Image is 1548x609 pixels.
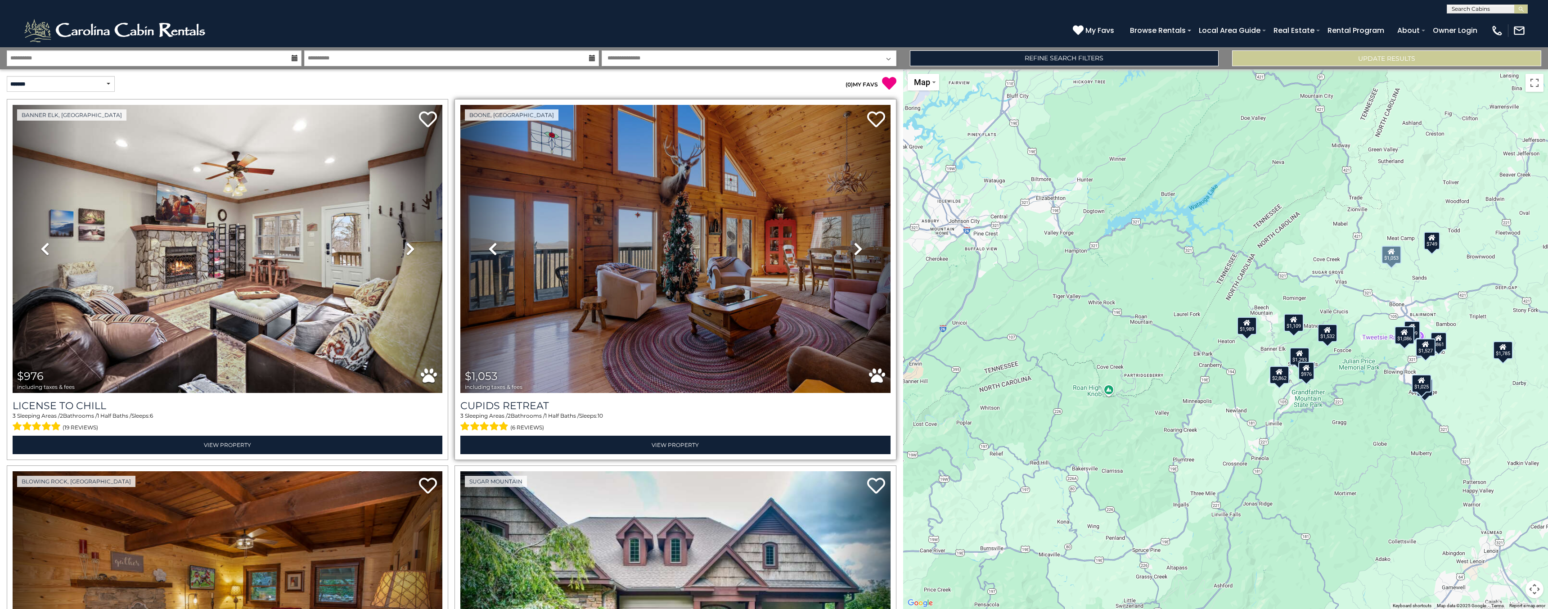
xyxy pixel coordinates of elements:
[1491,603,1504,608] a: Terms (opens in new tab)
[598,412,603,419] span: 10
[465,109,558,121] a: Boone, [GEOGRAPHIC_DATA]
[22,17,209,44] img: White-1-2.png
[13,412,442,433] div: Sleeping Areas / Bathrooms / Sleeps:
[1428,23,1482,38] a: Owner Login
[1232,50,1541,66] button: Update Results
[150,412,153,419] span: 6
[1393,603,1431,609] button: Keyboard shortcuts
[460,412,463,419] span: 3
[1493,341,1513,359] div: $1,785
[1395,326,1415,344] div: $1,086
[60,412,63,419] span: 2
[1525,74,1543,92] button: Toggle fullscreen view
[508,412,511,419] span: 2
[1393,23,1424,38] a: About
[905,597,935,609] a: Open this area in Google Maps (opens a new window)
[465,370,498,383] span: $1,053
[419,477,437,496] a: Add to favorites
[846,81,878,88] a: (0)MY FAVS
[97,412,131,419] span: 1 Half Baths /
[17,370,44,383] span: $976
[460,436,890,454] a: View Property
[460,400,890,412] a: Cupids Retreat
[1194,23,1265,38] a: Local Area Guide
[13,400,442,412] a: License to Chill
[1270,366,1290,384] div: $2,862
[1525,580,1543,598] button: Map camera controls
[847,81,851,88] span: 0
[1269,23,1319,38] a: Real Estate
[1437,603,1486,608] span: Map data ©2025 Google
[460,105,890,393] img: thumbnail_163281209.jpeg
[13,105,442,393] img: thumbnail_163969558.jpeg
[1416,338,1436,356] div: $1,527
[13,436,442,454] a: View Property
[1284,313,1304,331] div: $1,109
[908,74,939,90] button: Change map style
[1404,321,1421,339] div: $799
[17,109,126,121] a: Banner Elk, [GEOGRAPHIC_DATA]
[905,597,935,609] img: Google
[914,77,930,87] span: Map
[1073,25,1116,36] a: My Favs
[1509,603,1545,608] a: Report a map error
[419,110,437,130] a: Add to favorites
[465,476,527,487] a: Sugar Mountain
[63,422,98,433] span: (19 reviews)
[510,422,544,433] span: (6 reviews)
[1431,332,1447,350] div: $861
[1491,24,1503,37] img: phone-regular-white.png
[1382,246,1402,264] div: $1,053
[846,81,853,88] span: ( )
[1323,23,1389,38] a: Rental Program
[17,476,135,487] a: Blowing Rock, [GEOGRAPHIC_DATA]
[1237,317,1257,335] div: $1,989
[1298,361,1314,379] div: $976
[465,384,522,390] span: including taxes & fees
[867,477,885,496] a: Add to favorites
[867,110,885,130] a: Add to favorites
[1513,24,1525,37] img: mail-regular-white.png
[1417,379,1433,397] div: $740
[1412,374,1432,392] div: $1,025
[13,412,16,419] span: 3
[1424,231,1440,249] div: $749
[1318,324,1337,342] div: $1,532
[17,384,75,390] span: including taxes & fees
[910,50,1219,66] a: Refine Search Filters
[1290,347,1309,365] div: $1,293
[1125,23,1190,38] a: Browse Rentals
[545,412,579,419] span: 1 Half Baths /
[1085,25,1114,36] span: My Favs
[460,412,890,433] div: Sleeping Areas / Bathrooms / Sleeps:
